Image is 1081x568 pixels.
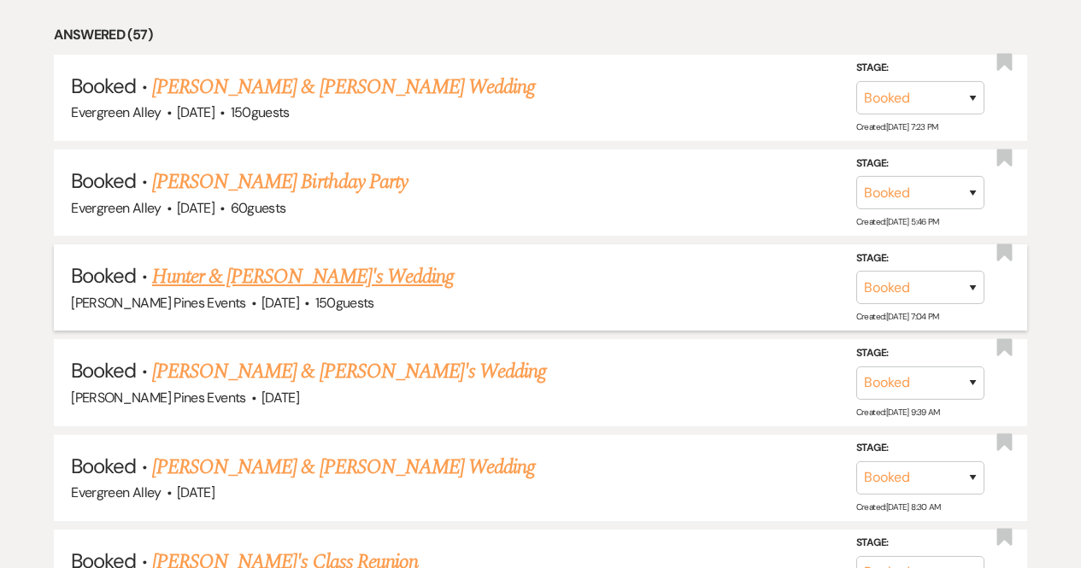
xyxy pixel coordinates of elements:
label: Stage: [856,344,984,363]
label: Stage: [856,155,984,173]
a: [PERSON_NAME] Birthday Party [152,167,408,197]
span: 60 guests [231,199,286,217]
span: [DATE] [177,483,214,501]
label: Stage: [856,249,984,268]
a: [PERSON_NAME] & [PERSON_NAME] Wedding [152,72,535,102]
span: Created: [DATE] 5:46 PM [856,216,939,227]
span: [PERSON_NAME] Pines Events [71,389,245,407]
li: Answered (57) [54,24,1027,46]
label: Stage: [856,59,984,78]
span: Created: [DATE] 7:23 PM [856,121,938,132]
span: 150 guests [231,103,290,121]
span: Created: [DATE] 8:30 AM [856,501,941,512]
span: Evergreen Alley [71,103,161,121]
span: [DATE] [177,199,214,217]
span: Created: [DATE] 7:04 PM [856,311,939,322]
a: [PERSON_NAME] & [PERSON_NAME] Wedding [152,452,535,483]
span: Booked [71,357,136,384]
span: 150 guests [315,294,374,312]
span: Booked [71,167,136,194]
span: Created: [DATE] 9:39 AM [856,406,940,417]
span: [PERSON_NAME] Pines Events [71,294,245,312]
label: Stage: [856,439,984,458]
a: Hunter & [PERSON_NAME]'s Wedding [152,261,454,292]
span: Booked [71,453,136,479]
span: Evergreen Alley [71,199,161,217]
span: [DATE] [261,294,299,312]
span: Booked [71,262,136,289]
label: Stage: [856,534,984,553]
span: [DATE] [261,389,299,407]
a: [PERSON_NAME] & [PERSON_NAME]'s Wedding [152,356,547,387]
span: Evergreen Alley [71,483,161,501]
span: [DATE] [177,103,214,121]
span: Booked [71,73,136,99]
